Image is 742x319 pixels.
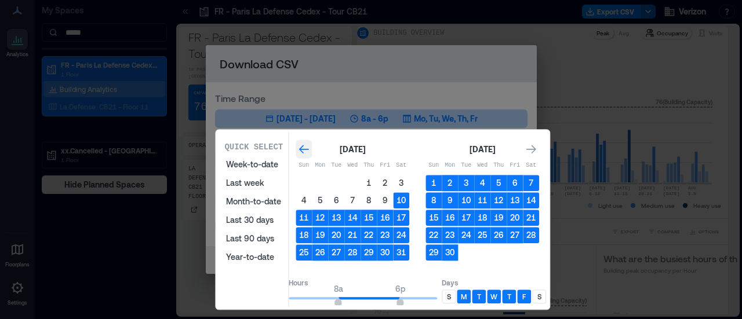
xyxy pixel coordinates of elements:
button: 24 [393,227,409,243]
button: 29 [361,244,377,261]
button: 21 [523,210,539,226]
p: Hours [289,278,437,287]
button: 5 [312,192,328,208]
th: Wednesday [344,157,361,174]
p: F [522,292,526,301]
button: 6 [328,192,344,208]
button: 28 [344,244,361,261]
button: 4 [474,175,490,191]
button: 7 [344,192,361,208]
button: 8 [425,192,442,208]
button: 25 [296,244,312,261]
button: 1 [425,175,442,191]
button: 16 [377,210,393,226]
button: 16 [442,210,458,226]
span: 8a [334,284,343,294]
p: Mon [312,161,328,170]
p: Wed [474,161,490,170]
button: 12 [312,210,328,226]
button: 14 [344,210,361,226]
button: 7 [523,175,539,191]
button: 20 [507,210,523,226]
button: 27 [328,244,344,261]
button: 24 [458,227,474,243]
button: 6 [507,175,523,191]
button: 27 [507,227,523,243]
button: Week-to-date [219,155,288,174]
p: Sat [523,161,539,170]
button: 15 [361,210,377,226]
button: Go to next month [523,141,539,157]
button: 23 [442,227,458,243]
th: Friday [377,157,393,174]
p: S [537,292,541,301]
button: 9 [377,192,393,208]
button: 22 [425,227,442,243]
p: M [461,292,467,301]
p: Sat [393,161,409,170]
p: Tue [458,161,474,170]
button: Last week [219,174,288,192]
button: 14 [523,192,539,208]
th: Tuesday [328,157,344,174]
button: 5 [490,175,507,191]
div: [DATE] [336,142,369,156]
button: 26 [490,227,507,243]
th: Friday [507,157,523,174]
th: Thursday [361,157,377,174]
p: T [507,292,511,301]
button: 21 [344,227,361,243]
button: 28 [523,227,539,243]
button: 19 [490,210,507,226]
th: Saturday [393,157,409,174]
button: 18 [474,210,490,226]
button: Last 90 days [219,229,288,248]
div: [DATE] [466,142,499,156]
th: Monday [312,157,328,174]
p: Mon [442,161,458,170]
button: 20 [328,227,344,243]
button: 12 [490,192,507,208]
button: 31 [393,244,409,261]
button: 1 [361,175,377,191]
p: Thu [490,161,507,170]
p: Days [442,278,546,287]
button: 30 [377,244,393,261]
button: 26 [312,244,328,261]
button: 10 [393,192,409,208]
button: 17 [393,210,409,226]
p: Sun [296,161,312,170]
th: Tuesday [458,157,474,174]
button: 19 [312,227,328,243]
button: 13 [328,210,344,226]
button: 3 [393,175,409,191]
button: 25 [474,227,490,243]
p: Sun [425,161,442,170]
button: Year-to-date [219,248,288,266]
p: S [447,292,451,301]
button: 29 [425,244,442,261]
th: Wednesday [474,157,490,174]
button: Month-to-date [219,192,288,211]
button: Last 30 days [219,211,288,229]
button: 23 [377,227,393,243]
th: Sunday [425,157,442,174]
p: Thu [361,161,377,170]
button: 2 [442,175,458,191]
th: Sunday [296,157,312,174]
p: Tue [328,161,344,170]
button: 18 [296,227,312,243]
th: Saturday [523,157,539,174]
button: 11 [296,210,312,226]
button: 13 [507,192,523,208]
button: 17 [458,210,474,226]
th: Monday [442,157,458,174]
button: 3 [458,175,474,191]
button: 22 [361,227,377,243]
span: 6p [395,284,405,294]
p: Fri [377,161,393,170]
button: 4 [296,192,312,208]
p: T [477,292,481,301]
button: 15 [425,210,442,226]
button: Go to previous month [296,141,312,157]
